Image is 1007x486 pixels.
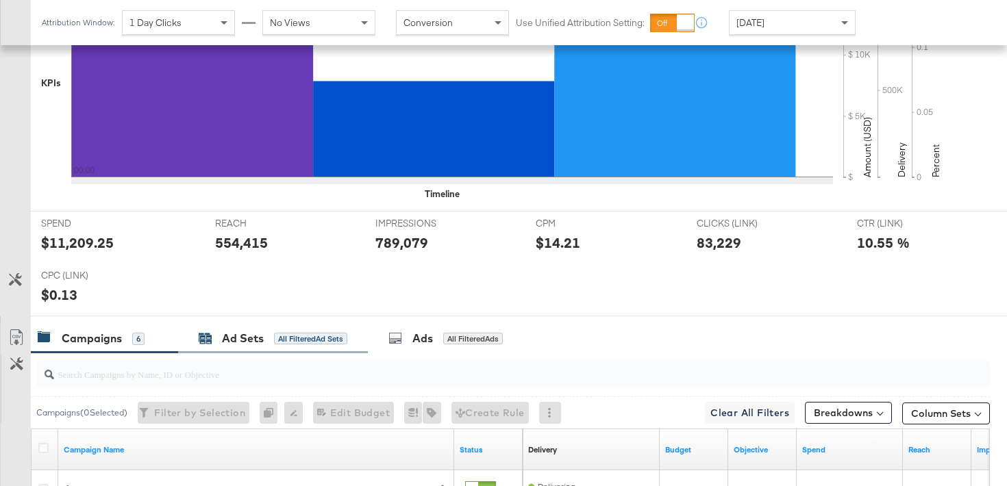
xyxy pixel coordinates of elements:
[665,444,723,455] a: The maximum amount you're willing to spend on your ads, on average each day or over the lifetime ...
[443,333,503,345] div: All Filtered Ads
[62,331,122,346] div: Campaigns
[375,217,478,230] span: IMPRESSIONS
[536,217,638,230] span: CPM
[895,142,908,177] text: Delivery
[412,331,433,346] div: Ads
[736,16,764,29] span: [DATE]
[64,444,449,455] a: Your campaign name.
[805,402,892,424] button: Breakdowns
[861,117,873,177] text: Amount (USD)
[41,77,61,90] div: KPIs
[403,16,453,29] span: Conversion
[41,217,144,230] span: SPEND
[41,269,144,282] span: CPC (LINK)
[908,444,966,455] a: The number of people your ad was served to.
[270,16,310,29] span: No Views
[528,444,557,455] a: Reflects the ability of your Ad Campaign to achieve delivery based on ad states, schedule and bud...
[802,444,897,455] a: The total amount spent to date.
[460,444,517,455] a: Shows the current state of your Ad Campaign.
[132,333,145,345] div: 6
[274,333,347,345] div: All Filtered Ad Sets
[930,144,942,177] text: Percent
[857,233,910,253] div: 10.55 %
[425,188,460,201] div: Timeline
[697,233,741,253] div: 83,229
[516,16,645,29] label: Use Unified Attribution Setting:
[705,402,795,424] button: Clear All Filters
[902,402,990,424] button: Column Sets
[36,407,127,419] div: Campaigns ( 0 Selected)
[375,233,428,253] div: 789,079
[734,444,791,455] a: Your campaign's objective.
[710,405,789,422] span: Clear All Filters
[41,18,115,27] div: Attribution Window:
[41,285,77,305] div: $0.13
[536,233,580,253] div: $14.21
[215,217,318,230] span: REACH
[857,217,960,230] span: CTR (LINK)
[54,355,905,382] input: Search Campaigns by Name, ID or Objective
[697,217,799,230] span: CLICKS (LINK)
[222,331,264,346] div: Ad Sets
[528,444,557,455] div: Delivery
[129,16,182,29] span: 1 Day Clicks
[41,233,114,253] div: $11,209.25
[260,402,284,424] div: 0
[215,233,268,253] div: 554,415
